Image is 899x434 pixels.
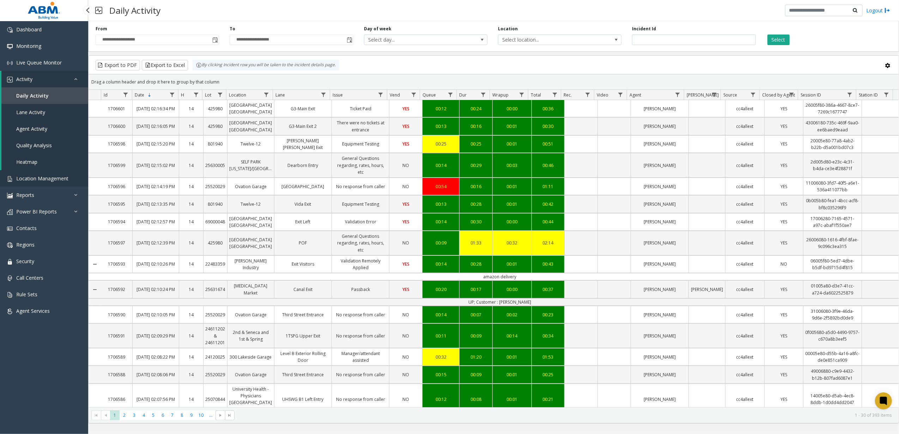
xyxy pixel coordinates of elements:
[631,284,688,294] a: [PERSON_NAME]
[424,123,457,130] div: 00:13
[274,284,332,294] a: Canal Exit
[534,162,563,169] div: 00:46
[803,281,862,298] a: 01005a80-d3e7-41cc-a724-da6022525879
[389,217,422,227] a: YES
[227,199,274,209] a: Twelve-12
[710,90,719,99] a: Parker Filter Menu
[95,2,102,19] img: pageIcon
[16,59,62,66] span: Live Queue Monitor
[16,208,57,215] span: Power BI Reports
[423,217,459,227] a: 00:14
[319,90,328,99] a: Lane Filter Menu
[204,104,227,114] a: 425980
[332,118,389,135] a: There were no tickets at entrance
[461,240,491,246] div: 01:33
[882,90,891,99] a: Station ID Filter Menu
[274,238,332,248] a: POF
[780,106,787,112] span: YES
[845,90,855,99] a: Session ID Filter Menu
[765,139,803,149] a: YES
[7,60,13,66] img: 'icon'
[389,121,422,131] a: YES
[631,259,688,269] a: [PERSON_NAME]
[332,217,389,227] a: Validation Error
[534,240,563,246] div: 02:14
[424,141,457,147] div: 00:25
[461,286,491,293] div: 00:17
[204,160,227,170] a: 25630005
[780,162,787,168] span: YES
[493,181,531,192] a: 00:01
[534,201,563,207] div: 00:42
[423,259,459,269] a: 00:14
[534,123,563,130] div: 00:30
[532,160,565,170] a: 00:46
[517,90,527,99] a: Wrapup Filter Menu
[493,284,531,294] a: 00:00
[101,238,132,248] a: 1706597
[133,199,179,209] a: [DATE] 02:13:35 PM
[133,139,179,149] a: [DATE] 02:15:20 PM
[204,238,227,248] a: 425980
[748,90,758,99] a: Source Filter Menu
[204,217,227,227] a: 69000048
[725,121,764,131] a: cc4allext
[494,201,529,207] div: 00:01
[16,225,37,231] span: Contacts
[765,238,803,248] a: YES
[402,261,409,267] span: YES
[424,183,457,190] div: 00:54
[179,259,203,269] a: 14
[101,273,899,280] td: amazon delivery
[332,199,389,209] a: Equipment Testing
[133,104,179,114] a: [DATE] 02:16:34 PM
[204,181,227,192] a: 25520029
[196,62,202,68] img: infoIcon.svg
[460,238,492,248] a: 01:33
[7,259,13,265] img: 'icon'
[424,162,457,169] div: 00:14
[532,139,565,149] a: 00:51
[227,213,274,230] a: [GEOGRAPHIC_DATA] [GEOGRAPHIC_DATA]
[460,139,492,149] a: 00:25
[424,105,457,112] div: 00:12
[89,278,101,300] a: Collapse Details
[689,284,725,294] a: [PERSON_NAME]
[179,217,203,227] a: 14
[631,199,688,209] a: [PERSON_NAME]
[204,284,227,294] a: 25631674
[885,7,890,14] img: logout
[1,71,88,87] a: Activity
[7,242,13,248] img: 'icon'
[16,241,35,248] span: Regions
[423,121,459,131] a: 00:13
[787,90,796,99] a: Closed by Agent Filter Menu
[7,176,13,182] img: 'icon'
[478,90,488,99] a: Dur Filter Menu
[376,90,385,99] a: Issue Filter Menu
[389,139,422,149] a: YES
[101,259,132,269] a: 1706593
[230,26,235,32] label: To
[7,27,13,33] img: 'icon'
[389,284,422,294] a: YES
[262,90,271,99] a: Location Filter Menu
[498,35,597,45] span: Select location...
[179,121,203,131] a: 14
[167,90,177,99] a: Date Filter Menu
[274,121,332,131] a: G3-Main Exit 2
[493,238,531,248] a: 00:32
[673,90,682,99] a: Agent Filter Menu
[725,104,764,114] a: cc4allext
[364,35,463,45] span: Select day...
[133,284,179,294] a: [DATE] 02:10:24 PM
[1,104,88,120] a: Lane Activity
[494,123,529,130] div: 00:01
[16,159,37,165] span: Heatmap
[534,183,563,190] div: 01:11
[725,181,764,192] a: cc4allext
[780,201,787,207] span: YES
[493,199,531,209] a: 00:01
[631,238,688,248] a: [PERSON_NAME]
[7,292,13,298] img: 'icon'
